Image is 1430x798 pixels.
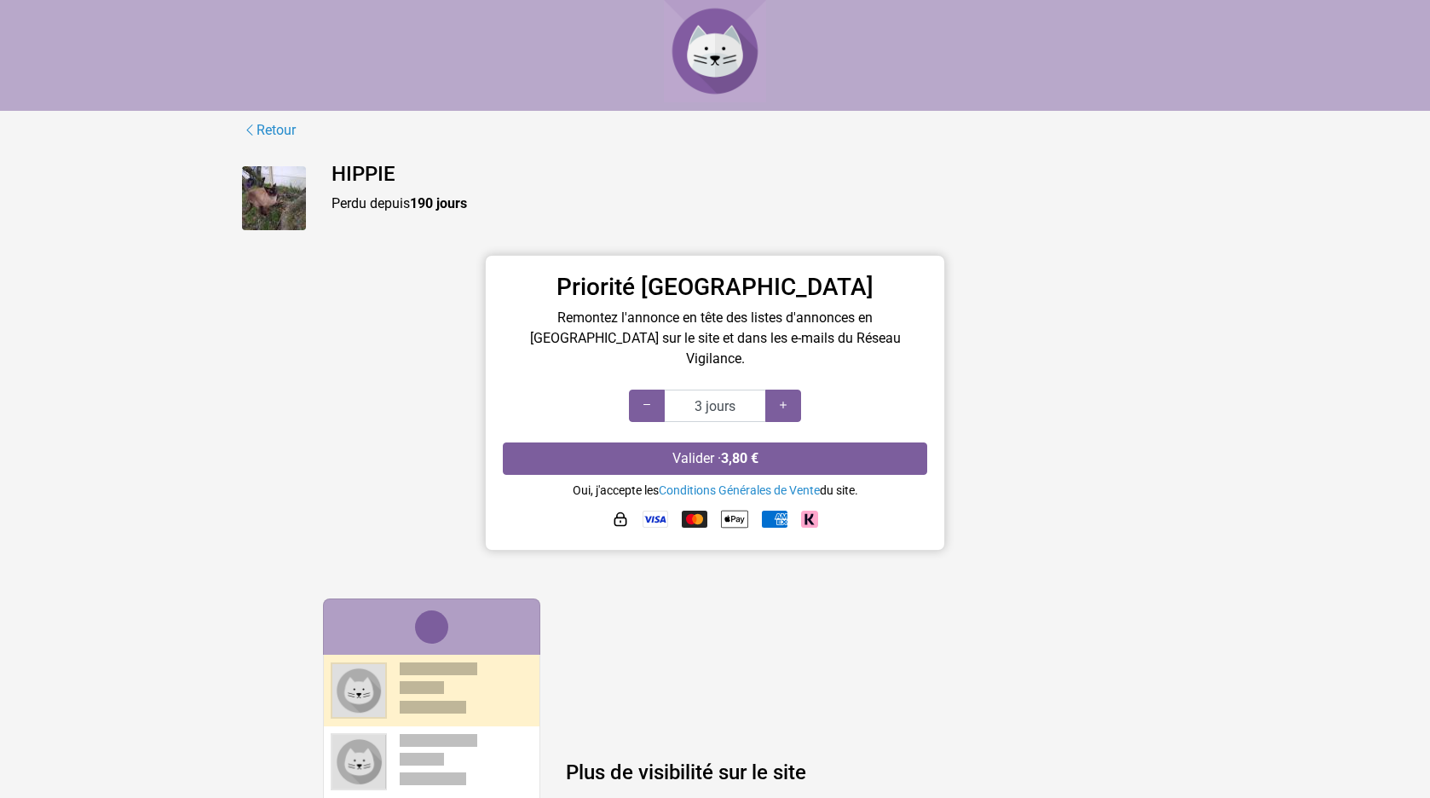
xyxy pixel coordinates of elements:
[566,760,1107,785] h4: Plus de visibilité sur le site
[503,273,927,302] h3: Priorité [GEOGRAPHIC_DATA]
[242,119,297,142] a: Retour
[721,450,758,466] strong: 3,80 €
[503,442,927,475] button: Valider ·3,80 €
[682,511,707,528] img: Mastercard
[643,511,668,528] img: Visa
[721,506,748,533] img: Apple Pay
[410,195,467,211] strong: 190 jours
[332,162,1188,187] h4: HIPPIE
[332,194,1188,214] p: Perdu depuis
[801,511,818,528] img: Klarna
[762,511,787,528] img: American Express
[503,308,927,369] p: Remontez l'annonce en tête des listes d'annonces en [GEOGRAPHIC_DATA] sur le site et dans les e-m...
[612,511,629,528] img: HTTPS : paiement sécurisé
[573,483,858,497] small: Oui, j'accepte les du site.
[659,483,820,497] a: Conditions Générales de Vente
